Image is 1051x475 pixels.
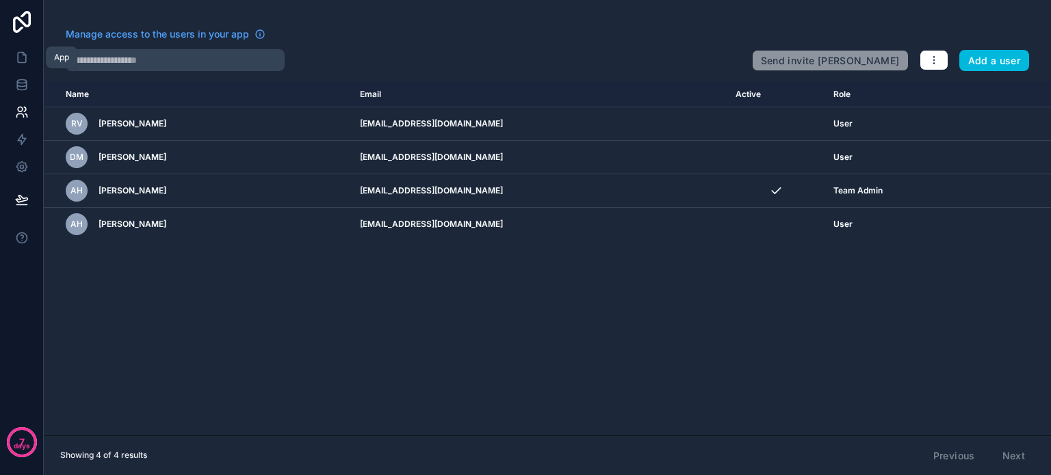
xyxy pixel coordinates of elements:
span: AH [70,219,83,230]
div: scrollable content [44,82,1051,435]
span: [PERSON_NAME] [99,185,166,196]
span: [PERSON_NAME] [99,118,166,129]
td: [EMAIL_ADDRESS][DOMAIN_NAME] [352,174,727,208]
a: Manage access to the users in your app [66,27,265,41]
td: [EMAIL_ADDRESS][DOMAIN_NAME] [352,208,727,241]
td: [EMAIL_ADDRESS][DOMAIN_NAME] [352,141,727,174]
th: Active [727,82,826,107]
p: 7 [19,435,25,449]
span: Showing 4 of 4 results [60,450,147,461]
span: AH [70,185,83,196]
span: RV [71,118,83,129]
span: Manage access to the users in your app [66,27,249,41]
span: Team Admin [833,185,883,196]
span: User [833,152,853,163]
span: [PERSON_NAME] [99,152,166,163]
span: [PERSON_NAME] [99,219,166,230]
span: User [833,118,853,129]
span: DM [70,152,83,163]
div: App [54,52,69,63]
th: Email [352,82,727,107]
td: [EMAIL_ADDRESS][DOMAIN_NAME] [352,107,727,141]
th: Role [825,82,980,107]
th: Name [44,82,352,107]
button: Add a user [959,50,1030,72]
p: days [14,441,30,452]
span: User [833,219,853,230]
